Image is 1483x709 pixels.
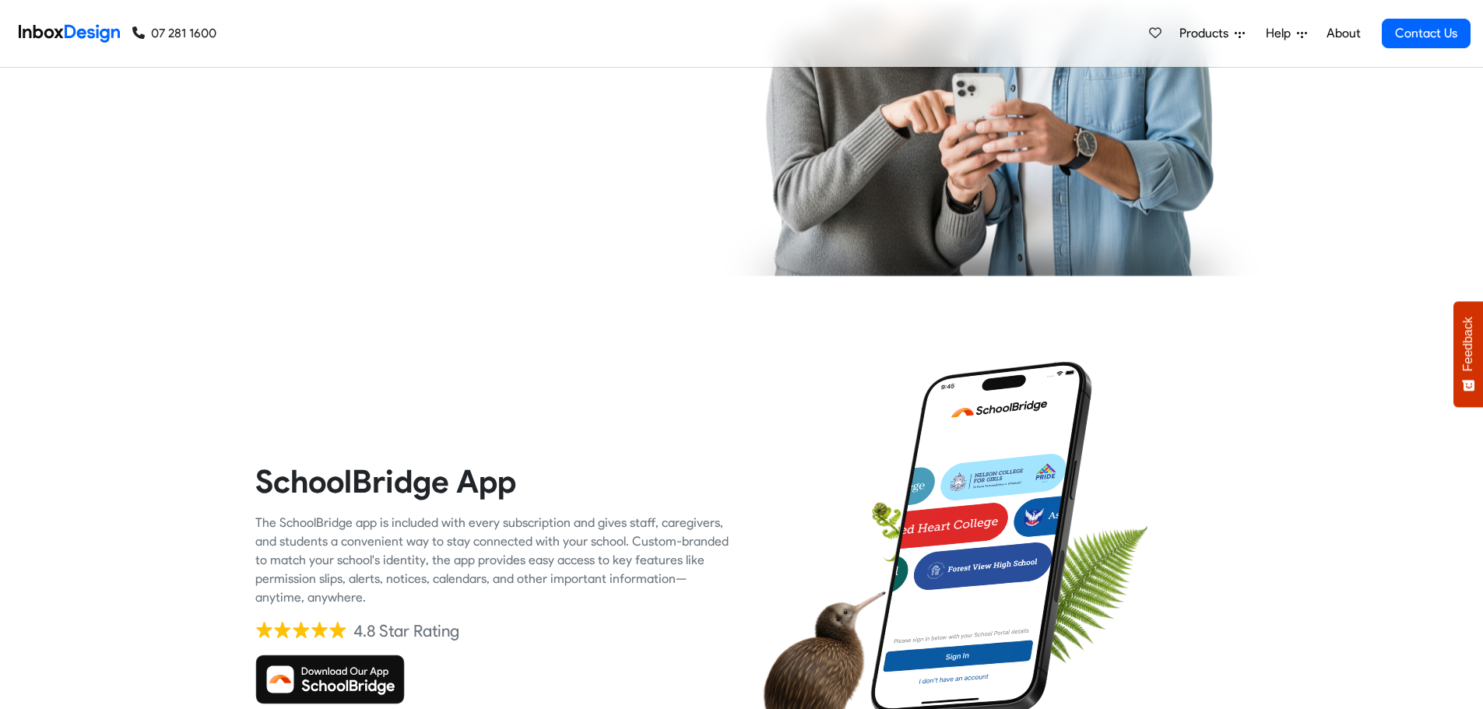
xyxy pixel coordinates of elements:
button: Feedback - Show survey [1453,301,1483,407]
a: Products [1173,18,1251,49]
heading: SchoolBridge App [255,462,730,501]
img: Download SchoolBridge App [255,655,405,704]
span: Products [1179,24,1235,43]
span: Help [1266,24,1297,43]
a: 07 281 1600 [132,24,216,43]
a: Contact Us [1382,19,1471,48]
a: Help [1260,18,1313,49]
a: About [1322,18,1365,49]
span: Feedback [1461,317,1475,371]
div: 4.8 Star Rating [353,619,459,643]
div: The SchoolBridge app is included with every subscription and gives staff, caregivers, and student... [255,514,730,607]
